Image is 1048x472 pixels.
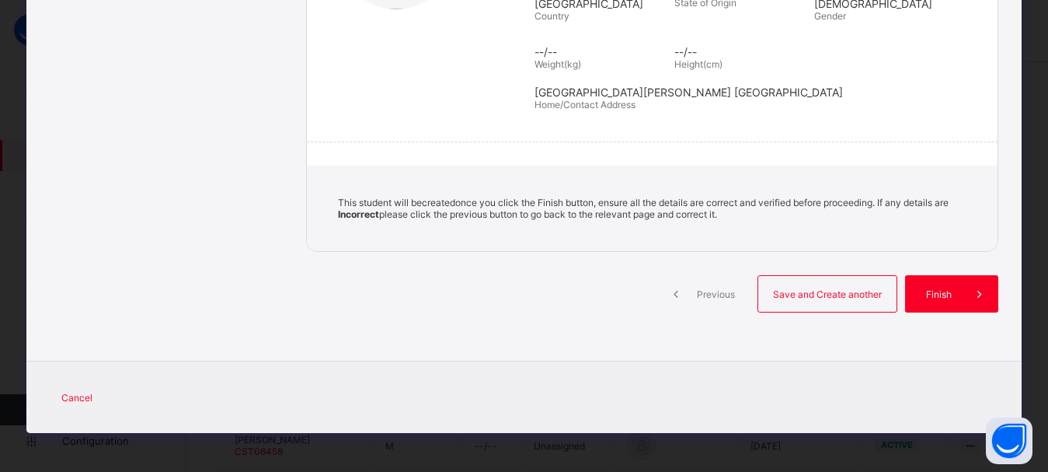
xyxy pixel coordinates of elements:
span: Cancel [61,392,92,404]
span: --/-- [674,45,806,58]
span: --/-- [534,45,667,58]
span: Country [534,10,569,22]
button: Open asap [986,418,1032,464]
span: Save and Create another [770,288,885,300]
span: Height(cm) [674,58,722,70]
span: Gender [814,10,846,22]
span: Previous [695,288,737,300]
span: This student will be created once you click the Finish button, ensure all the details are correct... [338,197,949,220]
span: [GEOGRAPHIC_DATA][PERSON_NAME] [GEOGRAPHIC_DATA] [534,86,975,99]
span: Weight(kg) [534,58,581,70]
span: Home/Contact Address [534,99,635,110]
b: Incorrect [338,208,379,220]
span: Finish [917,288,961,300]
